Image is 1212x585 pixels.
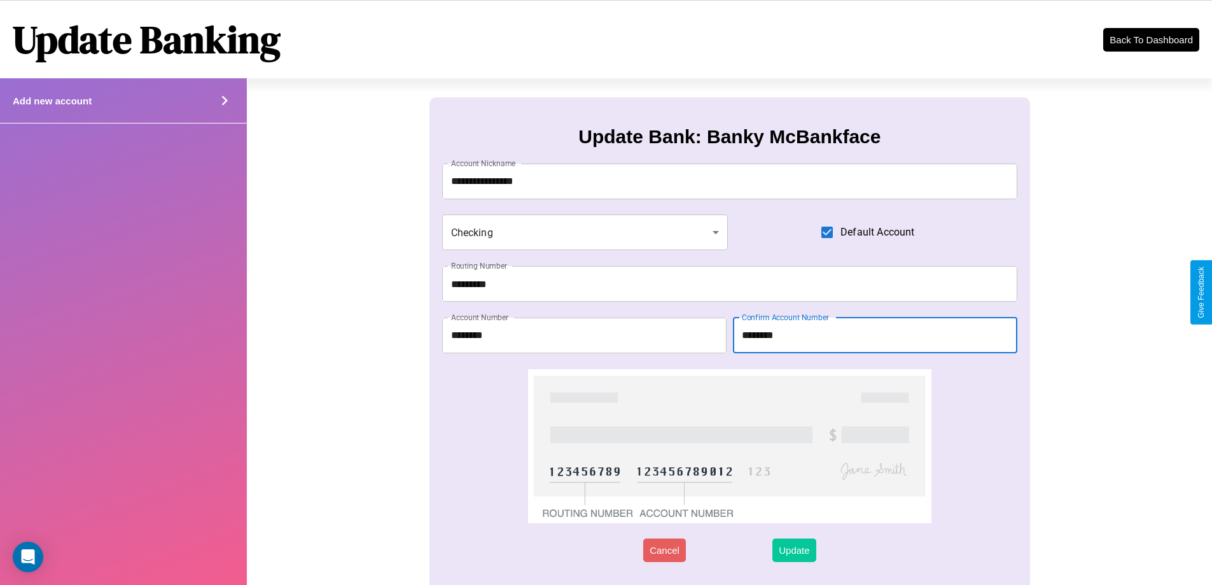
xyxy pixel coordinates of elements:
h4: Add new account [13,95,92,106]
label: Account Number [451,312,508,323]
label: Routing Number [451,260,507,271]
span: Default Account [840,225,914,240]
div: Give Feedback [1197,267,1206,318]
button: Update [772,539,816,562]
div: Open Intercom Messenger [13,542,43,572]
label: Confirm Account Number [742,312,829,323]
h1: Update Banking [13,13,281,66]
button: Cancel [643,539,686,562]
img: check [528,369,931,523]
div: Checking [442,215,728,250]
button: Back To Dashboard [1103,28,1199,52]
h3: Update Bank: Banky McBankface [578,126,881,148]
label: Account Nickname [451,158,516,169]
